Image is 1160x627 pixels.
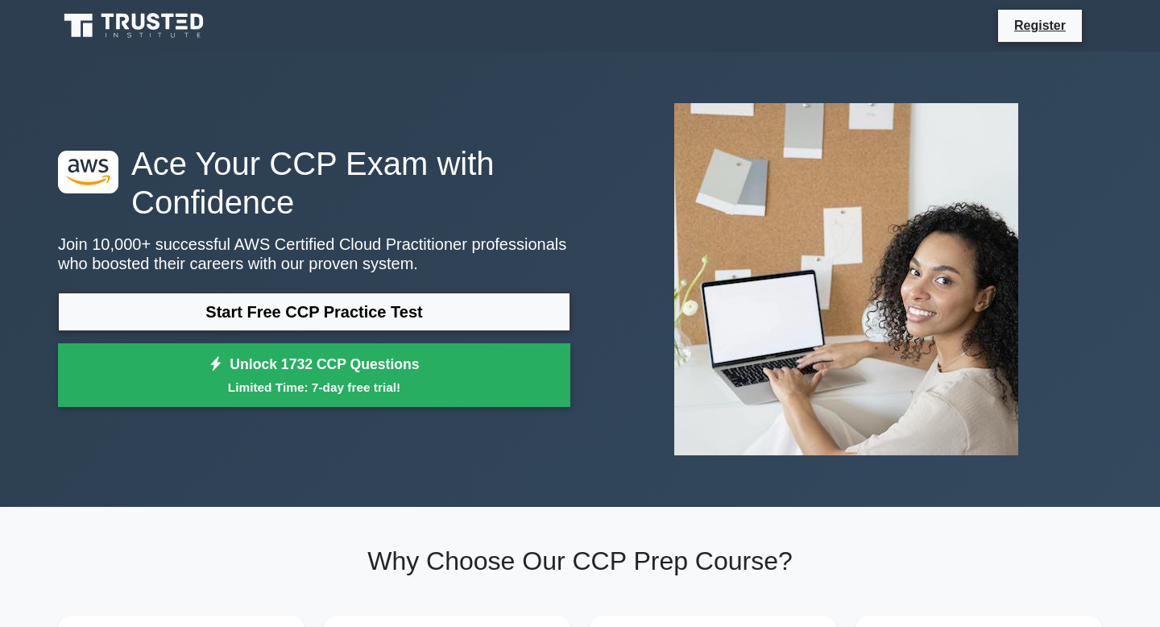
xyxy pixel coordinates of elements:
[58,343,570,408] a: Unlock 1732 CCP QuestionsLimited Time: 7-day free trial!
[58,144,570,222] h1: Ace Your CCP Exam with Confidence
[58,546,1102,576] h2: Why Choose Our CCP Prep Course?
[1005,15,1075,35] a: Register
[58,293,570,331] a: Start Free CCP Practice Test
[78,378,550,397] small: Limited Time: 7-day free trial!
[58,235,570,273] p: Join 10,000+ successful AWS Certified Cloud Practitioner professionals who boosted their careers ...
